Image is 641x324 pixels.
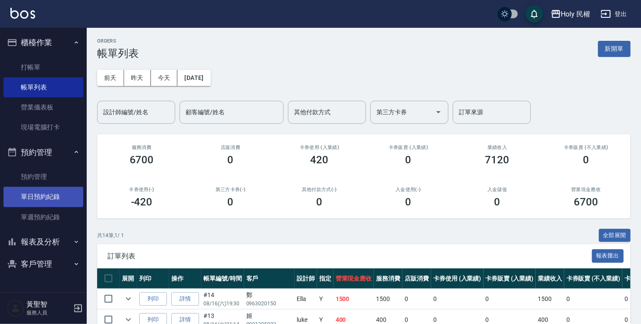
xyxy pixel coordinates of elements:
[3,97,83,117] a: 營業儀表板
[26,300,71,309] h5: 黃聖智
[311,154,329,166] h3: 420
[137,268,169,289] th: 列印
[26,309,71,317] p: 服務人員
[317,289,334,309] td: Y
[536,268,564,289] th: 業績收入
[139,292,167,306] button: 列印
[124,70,151,86] button: 昨天
[201,268,244,289] th: 帳單編號/時間
[3,207,83,227] a: 單週預約紀錄
[196,187,265,192] h2: 第三方卡券(-)
[374,268,402,289] th: 服務消費
[201,289,244,309] td: #14
[317,268,334,289] th: 指定
[177,70,210,86] button: [DATE]
[494,196,500,208] h3: 0
[131,196,153,208] h3: -420
[547,5,594,23] button: Holy 民權
[536,289,564,309] td: 1500
[574,196,598,208] h3: 6700
[598,44,631,53] a: 新開單
[431,268,484,289] th: 卡券使用 (入業績)
[3,167,83,187] a: 預約管理
[228,196,234,208] h3: 0
[285,187,353,192] h2: 其他付款方式(-)
[406,196,412,208] h3: 0
[169,268,201,289] th: 操作
[3,57,83,77] a: 打帳單
[374,145,442,150] h2: 卡券販賣 (入業績)
[97,38,139,44] h2: ORDERS
[402,289,431,309] td: 0
[317,196,323,208] h3: 0
[246,300,292,307] p: 0963020150
[406,154,412,166] h3: 0
[552,145,620,150] h2: 卡券販賣 (不入業績)
[374,289,402,309] td: 1500
[130,154,154,166] h3: 6700
[564,289,622,309] td: 0
[203,300,242,307] p: 08/16 (六) 19:30
[526,5,543,23] button: save
[7,300,24,317] img: Person
[597,6,631,22] button: 登出
[3,187,83,207] a: 單日預約紀錄
[561,9,591,20] div: Holy 民權
[431,289,484,309] td: 0
[599,229,631,242] button: 全部展開
[552,187,620,192] h2: 營業現金應收
[228,154,234,166] h3: 0
[3,231,83,253] button: 報表及分析
[294,268,317,289] th: 設計師
[108,145,176,150] h3: 服務消費
[108,252,592,261] span: 訂單列表
[3,77,83,97] a: 帳單列表
[583,154,589,166] h3: 0
[564,268,622,289] th: 卡券販賣 (不入業績)
[151,70,178,86] button: 今天
[592,249,624,263] button: 報表匯出
[598,41,631,57] button: 新開單
[122,292,135,305] button: expand row
[3,31,83,54] button: 櫃檯作業
[463,187,531,192] h2: 入金儲值
[334,289,374,309] td: 1500
[334,268,374,289] th: 營業現金應收
[196,145,265,150] h2: 店販消費
[485,154,510,166] h3: 7120
[3,117,83,137] a: 現場電腦打卡
[120,268,137,289] th: 展開
[97,47,139,60] h3: 帳單列表
[484,289,536,309] td: 0
[3,253,83,275] button: 客戶管理
[374,187,442,192] h2: 入金使用(-)
[171,292,199,306] a: 詳情
[294,289,317,309] td: Ella
[244,268,294,289] th: 客戶
[246,291,292,300] div: 鄭
[246,311,292,321] div: 姬
[432,105,445,119] button: Open
[97,70,124,86] button: 前天
[108,187,176,192] h2: 卡券使用(-)
[484,268,536,289] th: 卡券販賣 (入業績)
[3,141,83,164] button: 預約管理
[463,145,531,150] h2: 業績收入
[402,268,431,289] th: 店販消費
[10,8,35,19] img: Logo
[97,231,124,239] p: 共 14 筆, 1 / 1
[285,145,353,150] h2: 卡券使用 (入業績)
[592,251,624,260] a: 報表匯出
